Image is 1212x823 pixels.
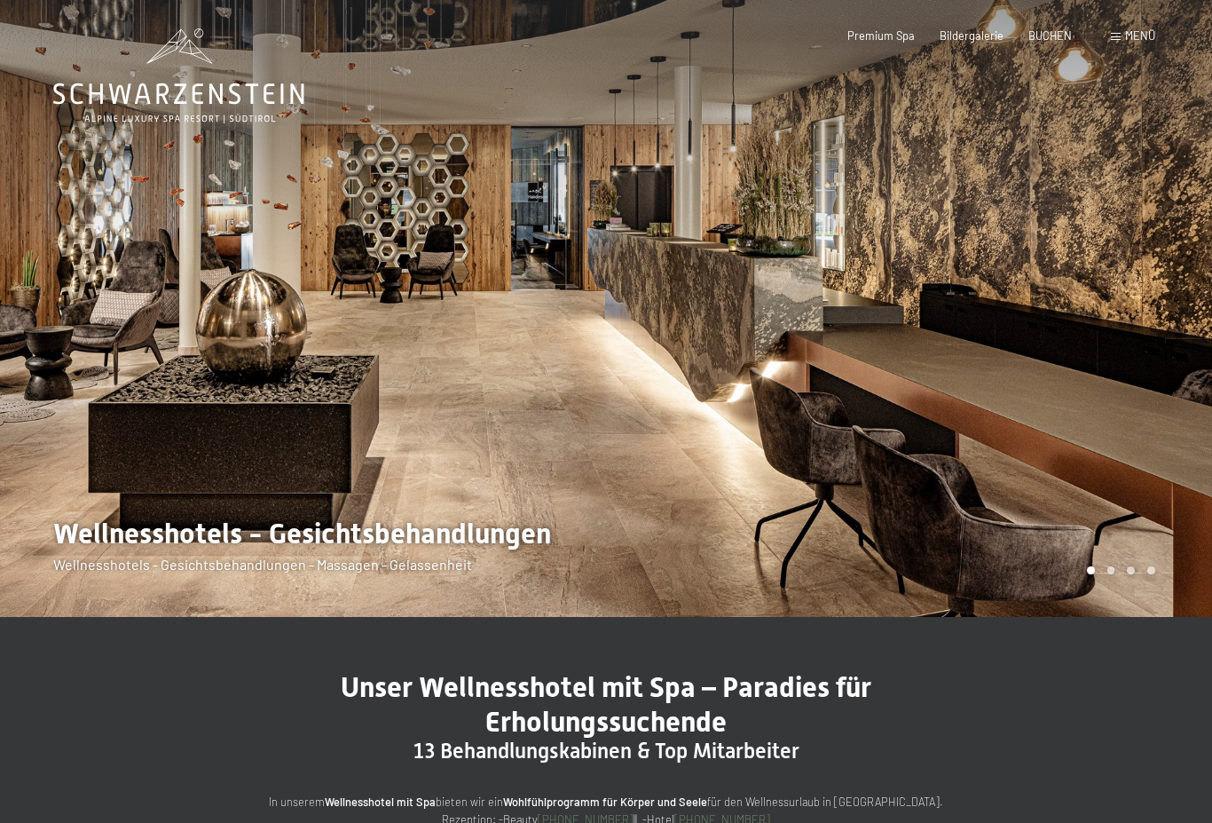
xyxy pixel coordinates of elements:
strong: Wohlfühlprogramm für Körper und Seele [503,795,707,809]
span: Unser Wellnesshotel mit Spa – Paradies für Erholungssuchende [341,670,871,738]
strong: Wellnesshotel mit Spa [325,795,436,809]
div: Carousel Page 3 [1127,566,1135,574]
a: BUCHEN [1028,28,1072,43]
a: Premium Spa [847,28,915,43]
div: Carousel Pagination [1081,566,1155,574]
span: Menü [1125,28,1155,43]
div: Carousel Page 4 [1147,566,1155,574]
div: Carousel Page 1 (Current Slide) [1087,566,1095,574]
div: Carousel Page 2 [1107,566,1115,574]
span: 13 Behandlungskabinen & Top Mitarbeiter [413,739,799,764]
a: Bildergalerie [940,28,1003,43]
